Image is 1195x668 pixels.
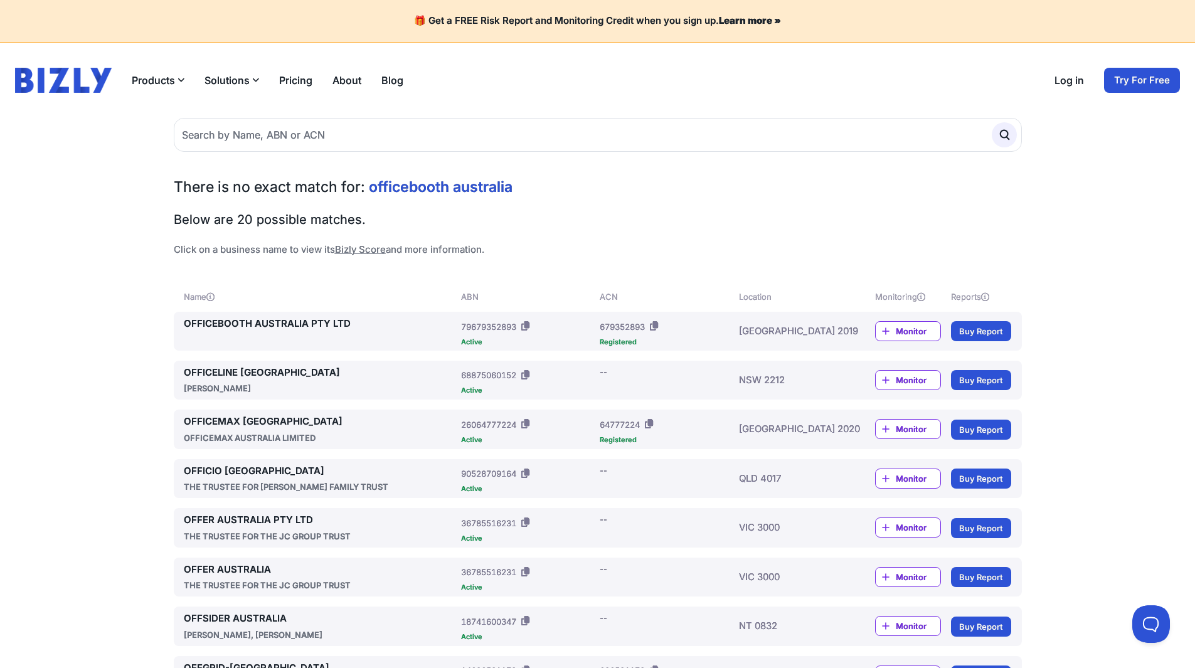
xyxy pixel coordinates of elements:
[875,321,941,341] a: Monitor
[184,579,457,591] div: THE TRUSTEE FOR THE JC GROUP TRUST
[600,290,733,303] div: ACN
[15,15,1180,27] h4: 🎁 Get a FREE Risk Report and Monitoring Credit when you sign up.
[461,437,595,443] div: Active
[739,612,838,641] div: NT 0832
[184,366,457,380] a: OFFICELINE [GEOGRAPHIC_DATA]
[184,480,457,493] div: THE TRUSTEE FOR [PERSON_NAME] FAMILY TRUST
[461,517,516,529] div: 36785516231
[875,469,941,489] a: Monitor
[600,418,640,431] div: 64777224
[951,518,1011,538] a: Buy Report
[184,290,457,303] div: Name
[875,517,941,538] a: Monitor
[461,634,595,640] div: Active
[951,420,1011,440] a: Buy Report
[132,73,184,88] button: Products
[896,620,940,632] span: Monitor
[184,415,457,429] a: OFFICEMAX [GEOGRAPHIC_DATA]
[600,437,733,443] div: Registered
[461,339,595,346] div: Active
[951,617,1011,637] a: Buy Report
[461,321,516,333] div: 79679352893
[896,571,940,583] span: Monitor
[461,369,516,381] div: 68875060152
[461,418,516,431] div: 26064777224
[896,374,940,386] span: Monitor
[184,464,457,479] a: OFFICIO [GEOGRAPHIC_DATA]
[461,615,516,628] div: 18741600347
[600,366,607,378] div: --
[600,513,607,526] div: --
[381,73,403,88] a: Blog
[335,243,386,255] a: Bizly Score
[739,366,838,395] div: NSW 2212
[204,73,259,88] button: Solutions
[461,387,595,394] div: Active
[875,616,941,636] a: Monitor
[174,118,1022,152] input: Search by Name, ABN or ACN
[739,415,838,444] div: [GEOGRAPHIC_DATA] 2020
[174,178,365,196] span: There is no exact match for:
[951,370,1011,390] a: Buy Report
[896,325,940,337] span: Monitor
[1104,68,1180,93] a: Try For Free
[951,567,1011,587] a: Buy Report
[896,521,940,534] span: Monitor
[184,432,457,444] div: OFFICEMAX AUSTRALIA LIMITED
[174,212,366,227] span: Below are 20 possible matches.
[279,73,312,88] a: Pricing
[600,612,607,624] div: --
[951,321,1011,341] a: Buy Report
[184,513,457,528] a: OFFER AUSTRALIA PTY LTD
[369,178,513,196] span: officebooth australia
[600,339,733,346] div: Registered
[174,243,1022,257] p: Click on a business name to view its and more information.
[461,535,595,542] div: Active
[739,464,838,494] div: QLD 4017
[739,290,838,303] div: Location
[875,419,941,439] a: Monitor
[184,382,457,395] div: [PERSON_NAME]
[600,321,645,333] div: 679352893
[461,467,516,480] div: 90528709164
[875,567,941,587] a: Monitor
[184,563,457,577] a: OFFER AUSTRALIA
[461,584,595,591] div: Active
[719,14,781,26] a: Learn more »
[461,566,516,578] div: 36785516231
[951,469,1011,489] a: Buy Report
[600,464,607,477] div: --
[896,423,940,435] span: Monitor
[739,317,838,346] div: [GEOGRAPHIC_DATA] 2019
[951,290,1011,303] div: Reports
[184,530,457,543] div: THE TRUSTEE FOR THE JC GROUP TRUST
[875,370,941,390] a: Monitor
[184,612,457,626] a: OFFSIDER AUSTRALIA
[739,563,838,592] div: VIC 3000
[461,485,595,492] div: Active
[1054,73,1084,88] a: Log in
[896,472,940,485] span: Monitor
[1132,605,1170,643] iframe: Toggle Customer Support
[184,628,457,641] div: [PERSON_NAME], [PERSON_NAME]
[332,73,361,88] a: About
[461,290,595,303] div: ABN
[184,317,457,331] a: OFFICEBOOTH AUSTRALIA PTY LTD
[600,563,607,575] div: --
[739,513,838,543] div: VIC 3000
[875,290,941,303] div: Monitoring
